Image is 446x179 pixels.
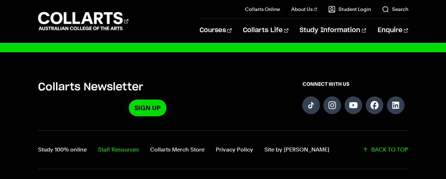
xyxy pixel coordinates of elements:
[362,145,408,155] a: Scroll back to top of the page
[302,80,408,116] div: Connect with us on social media
[38,145,329,155] nav: Footer navigation
[291,6,317,13] a: About Us
[323,96,341,114] a: Follow us on Instagram
[302,80,408,88] span: CONNECT WITH US
[243,19,288,42] a: Collarts Life
[38,11,128,31] div: Go to homepage
[328,6,371,13] a: Student Login
[38,130,408,169] div: Additional links and back-to-top button
[129,100,166,116] a: Sign Up
[245,6,280,13] a: Collarts Online
[150,145,204,155] a: Collarts Merch Store
[382,6,408,13] a: Search
[216,145,253,155] a: Privacy Policy
[38,80,257,94] h5: Collarts Newsletter
[300,19,366,42] a: Study Information
[200,19,232,42] a: Courses
[302,96,320,114] a: Follow us on TikTok
[38,145,87,155] a: Study 100% online
[387,96,404,114] a: Follow us on LinkedIn
[264,145,329,155] a: Site by Calico
[98,145,139,155] a: Staff Resources
[344,96,362,114] a: Follow us on YouTube
[366,96,383,114] a: Follow us on Facebook
[377,19,408,42] a: Enquire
